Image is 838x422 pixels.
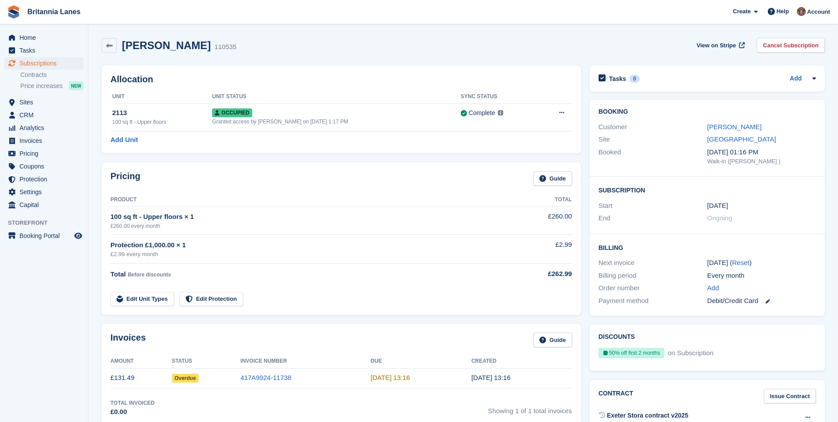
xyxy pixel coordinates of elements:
[599,258,707,268] div: Next invoice
[607,411,688,420] div: Exeter Stora contract v2025
[179,292,243,307] a: Edit Protection
[19,44,72,57] span: Tasks
[110,270,126,278] span: Total
[733,7,751,16] span: Create
[629,75,640,83] div: 0
[599,334,816,341] h2: Discounts
[19,173,72,185] span: Protection
[757,38,825,53] a: Cancel Subscription
[609,75,626,83] h2: Tasks
[172,354,240,368] th: Status
[110,240,501,250] div: Protection £1,000.00 × 1
[498,110,503,115] img: icon-info-grey-7440780725fd019a000dd9b08b2336e03edf1995a4989e88bcd33f0948082b44.svg
[69,81,83,90] div: NEW
[4,31,83,44] a: menu
[4,147,83,160] a: menu
[764,389,816,403] a: Issue Contract
[4,96,83,108] a: menu
[112,118,212,126] div: 100 sq ft - Upper floors
[697,41,736,50] span: View on Stripe
[797,7,806,16] img: Andy Collier
[599,296,707,306] div: Payment method
[20,82,63,90] span: Price increases
[599,185,816,194] h2: Subscription
[461,90,538,104] th: Sync Status
[110,74,572,84] h2: Allocation
[8,219,88,227] span: Storefront
[110,407,155,417] div: £0.00
[19,109,72,121] span: CRM
[4,44,83,57] a: menu
[707,271,816,281] div: Every month
[110,368,172,388] td: £131.49
[4,109,83,121] a: menu
[371,374,410,381] time: 2025-09-27 12:16:47 UTC
[4,199,83,211] a: menu
[110,135,138,145] a: Add Unit
[732,259,749,266] a: Reset
[599,147,707,166] div: Booked
[212,108,252,117] span: Occupied
[599,271,707,281] div: Billing period
[240,374,291,381] a: 417A9924-11738
[707,258,816,268] div: [DATE] ( )
[240,354,371,368] th: Invoice Number
[4,134,83,147] a: menu
[707,283,719,293] a: Add
[599,213,707,223] div: End
[471,354,572,368] th: Created
[7,5,20,19] img: stora-icon-8386f47178a22dfd0bd8f6a31ec36ba5ce8667c1dd55bd0f319d3a0aa187defe.svg
[599,243,816,252] h2: Billing
[599,134,707,145] div: Site
[501,235,572,264] td: £2.99
[4,122,83,134] a: menu
[707,157,816,166] div: Walk-in ([PERSON_NAME] )
[19,230,72,242] span: Booking Portal
[19,199,72,211] span: Capital
[488,399,572,417] span: Showing 1 of 1 total invoices
[20,81,83,91] a: Price increases NEW
[110,354,172,368] th: Amount
[533,333,572,347] a: Guide
[172,374,199,383] span: Overdue
[501,193,572,207] th: Total
[110,399,155,407] div: Total Invoiced
[112,108,212,118] div: 2113
[110,333,146,347] h2: Invoices
[19,31,72,44] span: Home
[501,269,572,279] div: £262.99
[24,4,84,19] a: Britannia Lanes
[469,108,495,118] div: Complete
[807,8,830,16] span: Account
[214,42,236,52] div: 110535
[212,90,461,104] th: Unit Status
[19,160,72,173] span: Coupons
[128,272,171,278] span: Before discounts
[599,283,707,293] div: Order number
[110,222,501,230] div: £260.00 every month
[371,354,471,368] th: Due
[707,123,762,130] a: [PERSON_NAME]
[212,118,461,126] div: Granted access by [PERSON_NAME] on [DATE] 1:17 PM
[707,147,816,157] div: [DATE] 01:16 PM
[501,207,572,234] td: £260.00
[533,171,572,186] a: Guide
[19,122,72,134] span: Analytics
[4,160,83,173] a: menu
[707,296,816,306] div: Debit/Credit Card
[4,186,83,198] a: menu
[110,90,212,104] th: Unit
[707,214,732,222] span: Ongoing
[110,193,501,207] th: Product
[4,230,83,242] a: menu
[4,57,83,69] a: menu
[599,201,707,211] div: Start
[19,186,72,198] span: Settings
[19,57,72,69] span: Subscriptions
[707,135,776,143] a: [GEOGRAPHIC_DATA]
[110,292,174,307] a: Edit Unit Types
[110,212,501,222] div: 100 sq ft - Upper floors × 1
[599,122,707,132] div: Customer
[19,147,72,160] span: Pricing
[20,71,83,79] a: Contracts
